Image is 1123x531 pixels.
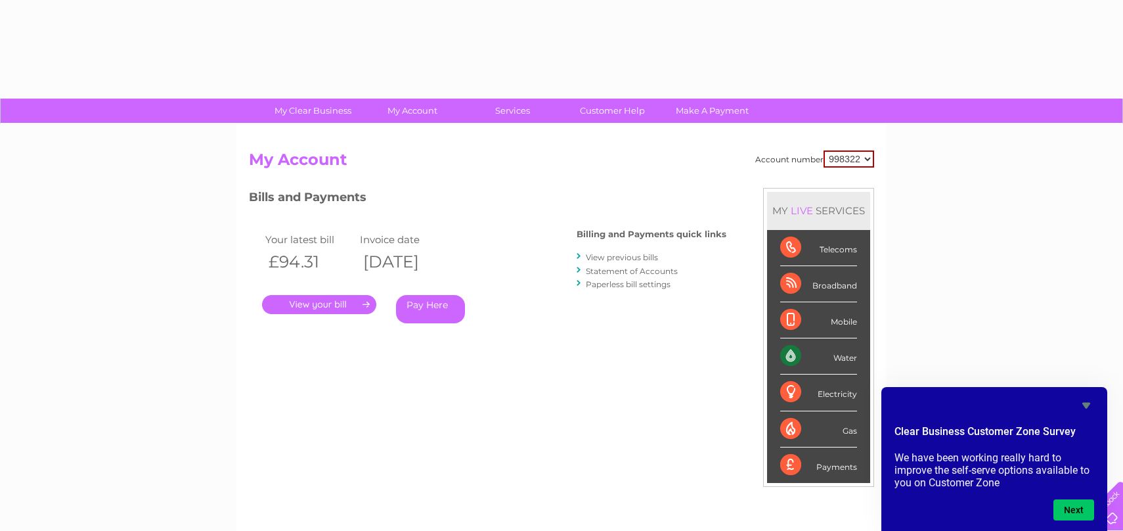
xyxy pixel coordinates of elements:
td: Invoice date [357,231,451,248]
a: Pay Here [396,295,465,323]
h2: My Account [249,150,874,175]
div: Mobile [780,302,857,338]
div: Gas [780,411,857,448]
div: Clear Business Customer Zone Survey [894,398,1094,520]
div: Account number [755,150,874,168]
a: . [262,295,376,314]
div: LIVE [788,204,816,217]
th: £94.31 [262,248,357,275]
div: MY SERVICES [767,192,870,229]
td: Your latest bill [262,231,357,248]
h4: Billing and Payments quick links [577,229,726,239]
a: Paperless bill settings [586,279,671,289]
a: Customer Help [558,99,667,123]
button: Next question [1053,499,1094,520]
div: Payments [780,448,857,483]
p: We have been working really hard to improve the self-serve options available to you on Customer Zone [894,451,1094,489]
th: [DATE] [357,248,451,275]
a: Services [458,99,567,123]
h2: Clear Business Customer Zone Survey [894,424,1094,446]
button: Hide survey [1078,398,1094,413]
div: Electricity [780,375,857,411]
div: Broadband [780,266,857,302]
a: My Clear Business [259,99,367,123]
div: Water [780,338,857,375]
a: Make A Payment [658,99,766,123]
a: Statement of Accounts [586,266,678,276]
a: My Account [359,99,467,123]
div: Telecoms [780,230,857,266]
a: View previous bills [586,252,658,262]
h3: Bills and Payments [249,188,726,211]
